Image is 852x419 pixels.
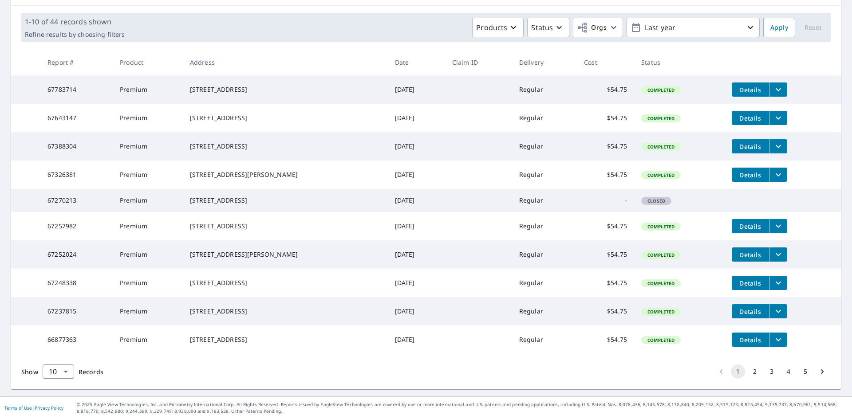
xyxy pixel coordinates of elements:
[388,269,445,297] td: [DATE]
[113,132,183,161] td: Premium
[577,269,634,297] td: $54.75
[190,85,381,94] div: [STREET_ADDRESS]
[577,104,634,132] td: $54.75
[732,219,769,233] button: detailsBtn-67257982
[577,75,634,104] td: $54.75
[642,223,680,230] span: Completed
[388,297,445,325] td: [DATE]
[769,304,787,318] button: filesDropdownBtn-67237815
[40,132,113,161] td: 67388304
[634,49,725,75] th: Status
[815,364,829,379] button: Go to next page
[4,405,32,411] a: Terms of Use
[732,333,769,347] button: detailsBtn-66877363
[577,212,634,240] td: $54.75
[577,189,634,212] td: -
[190,142,381,151] div: [STREET_ADDRESS]
[732,139,769,153] button: detailsBtn-67388304
[190,222,381,231] div: [STREET_ADDRESS]
[113,240,183,269] td: Premium
[769,247,787,262] button: filesDropdownBtn-67252024
[763,18,795,37] button: Apply
[737,279,764,287] span: Details
[769,82,787,97] button: filesDropdownBtn-67783714
[732,304,769,318] button: detailsBtn-67237815
[731,364,745,379] button: page 1
[512,269,577,297] td: Regular
[190,307,381,316] div: [STREET_ADDRESS]
[388,325,445,354] td: [DATE]
[79,368,103,376] span: Records
[35,405,63,411] a: Privacy Policy
[113,189,183,212] td: Premium
[512,212,577,240] td: Regular
[732,111,769,125] button: detailsBtn-67643147
[40,49,113,75] th: Report #
[40,212,113,240] td: 67257982
[770,22,788,33] span: Apply
[769,219,787,233] button: filesDropdownBtn-67257982
[577,240,634,269] td: $54.75
[4,405,63,411] p: |
[798,364,813,379] button: Go to page 5
[40,161,113,189] td: 67326381
[512,240,577,269] td: Regular
[388,49,445,75] th: Date
[113,104,183,132] td: Premium
[113,325,183,354] td: Premium
[113,161,183,189] td: Premium
[769,168,787,182] button: filesDropdownBtn-67326381
[713,364,831,379] nav: pagination navigation
[445,49,512,75] th: Claim ID
[512,325,577,354] td: Regular
[512,104,577,132] td: Regular
[769,139,787,153] button: filesDropdownBtn-67388304
[472,18,524,37] button: Products
[388,240,445,269] td: [DATE]
[113,75,183,104] td: Premium
[577,49,634,75] th: Cost
[113,269,183,297] td: Premium
[40,75,113,104] td: 67783714
[25,31,125,39] p: Refine results by choosing filters
[190,250,381,259] div: [STREET_ADDRESS][PERSON_NAME]
[25,16,125,27] p: 1-10 of 44 records shown
[512,189,577,212] td: Regular
[641,20,745,35] p: Last year
[642,337,680,343] span: Completed
[388,212,445,240] td: [DATE]
[573,18,623,37] button: Orgs
[737,336,764,344] span: Details
[388,132,445,161] td: [DATE]
[190,196,381,205] div: [STREET_ADDRESS]
[512,297,577,325] td: Regular
[642,144,680,150] span: Completed
[527,18,569,37] button: Status
[512,161,577,189] td: Regular
[732,276,769,290] button: detailsBtn-67248338
[737,142,764,151] span: Details
[43,364,74,379] div: Show 10 records
[737,251,764,259] span: Details
[40,325,113,354] td: 66877363
[113,212,183,240] td: Premium
[388,104,445,132] td: [DATE]
[183,49,388,75] th: Address
[642,252,680,258] span: Completed
[190,278,381,287] div: [STREET_ADDRESS]
[769,276,787,290] button: filesDropdownBtn-67248338
[190,335,381,344] div: [STREET_ADDRESS]
[113,49,183,75] th: Product
[388,75,445,104] td: [DATE]
[77,401,848,415] p: © 2025 Eagle View Technologies, Inc. and Pictometry International Corp. All Rights Reserved. Repo...
[737,114,764,122] span: Details
[40,189,113,212] td: 67270213
[512,49,577,75] th: Delivery
[737,307,764,316] span: Details
[765,364,779,379] button: Go to page 3
[40,104,113,132] td: 67643147
[732,168,769,182] button: detailsBtn-67326381
[642,87,680,93] span: Completed
[388,161,445,189] td: [DATE]
[642,309,680,315] span: Completed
